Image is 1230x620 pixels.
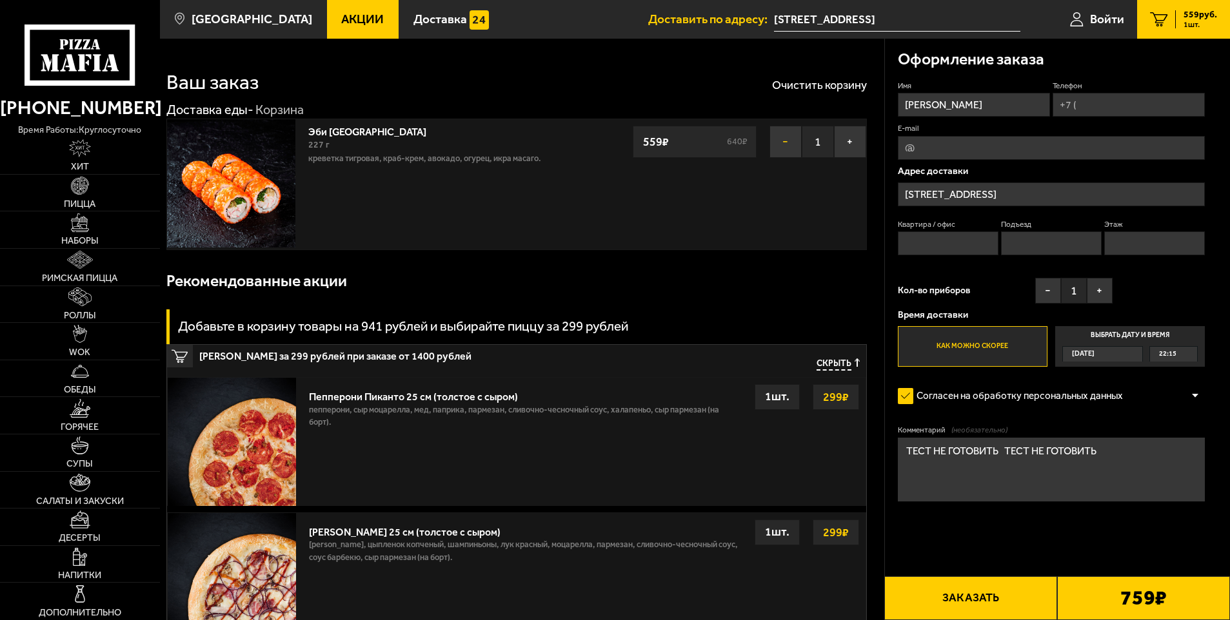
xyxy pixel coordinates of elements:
span: 227 г [308,139,330,150]
label: Этаж [1104,219,1205,230]
label: Согласен на обработку персональных данных [898,383,1136,409]
strong: 299 ₽ [820,520,852,545]
span: Войти [1090,13,1124,25]
label: Телефон [1053,81,1205,92]
span: Дополнительно [39,608,121,617]
label: Комментарий [898,425,1205,436]
label: Подъезд [1001,219,1102,230]
p: пепперони, сыр Моцарелла, мед, паприка, пармезан, сливочно-чесночный соус, халапеньо, сыр пармеза... [309,403,742,436]
s: 640 ₽ [725,137,749,146]
label: E-mail [898,123,1205,134]
div: [PERSON_NAME] 25 см (толстое с сыром) [309,519,742,538]
span: 559 руб. [1184,10,1217,19]
button: Заказать [884,576,1057,620]
span: WOK [69,348,90,357]
span: 1 [1061,278,1087,304]
span: Салаты и закуски [36,497,124,506]
p: [PERSON_NAME], цыпленок копченый, шампиньоны, лук красный, моцарелла, пармезан, сливочно-чесночны... [309,538,742,570]
span: 1 [802,126,834,158]
button: − [769,126,802,158]
a: Пепперони Пиканто 25 см (толстое с сыром)пепперони, сыр Моцарелла, мед, паприка, пармезан, сливоч... [167,377,866,506]
h3: Рекомендованные акции [166,273,347,289]
div: 1 шт. [755,519,800,545]
h3: Добавьте в корзину товары на 941 рублей и выбирайте пиццу за 299 рублей [178,320,628,333]
span: Римская пицца [42,274,117,283]
input: +7 ( [1053,93,1205,117]
span: 22:15 [1159,347,1176,362]
p: Время доставки [898,310,1205,320]
input: Имя [898,93,1050,117]
span: (необязательно) [951,425,1007,436]
span: Доставка [413,13,467,25]
span: Напитки [58,571,101,580]
strong: 559 ₽ [640,130,672,154]
span: Доставить по адресу: [648,13,774,25]
a: Доставка еды- [166,102,253,117]
label: Квартира / офис [898,219,999,230]
button: Очистить корзину [772,79,867,91]
h3: Оформление заказа [898,52,1044,68]
label: Выбрать дату и время [1055,326,1205,367]
span: 1 шт. [1184,21,1217,28]
img: 15daf4d41897b9f0e9f617042186c801.svg [470,10,489,30]
label: Имя [898,81,1050,92]
a: Эби [GEOGRAPHIC_DATA] [308,122,439,138]
button: + [834,126,866,158]
span: Акции [341,13,384,25]
span: [DATE] [1072,347,1095,362]
label: Как можно скорее [898,326,1047,367]
p: Адрес доставки [898,166,1205,176]
input: @ [898,136,1205,160]
input: Ваш адрес доставки [774,8,1020,32]
span: Кол-во приборов [898,286,970,295]
span: Наборы [61,237,99,246]
span: Горячее [61,423,99,432]
b: 759 ₽ [1120,588,1167,608]
span: [GEOGRAPHIC_DATA] [192,13,312,25]
div: 1 шт. [755,384,800,410]
span: [PERSON_NAME] за 299 рублей при заказе от 1400 рублей [199,345,619,362]
span: Пицца [64,200,95,209]
p: креветка тигровая, краб-крем, авокадо, огурец, икра масаго. [308,152,593,165]
div: Пепперони Пиканто 25 см (толстое с сыром) [309,384,742,403]
span: Скрыть [817,358,851,371]
button: − [1035,278,1061,304]
span: Десерты [59,534,101,543]
button: Скрыть [817,358,860,371]
strong: 299 ₽ [820,385,852,409]
div: Корзина [255,102,304,119]
span: Супы [66,460,93,469]
span: Хит [71,162,89,171]
span: Роллы [64,311,96,320]
span: Обеды [64,385,96,394]
h1: Ваш заказ [166,72,259,93]
button: + [1087,278,1113,304]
